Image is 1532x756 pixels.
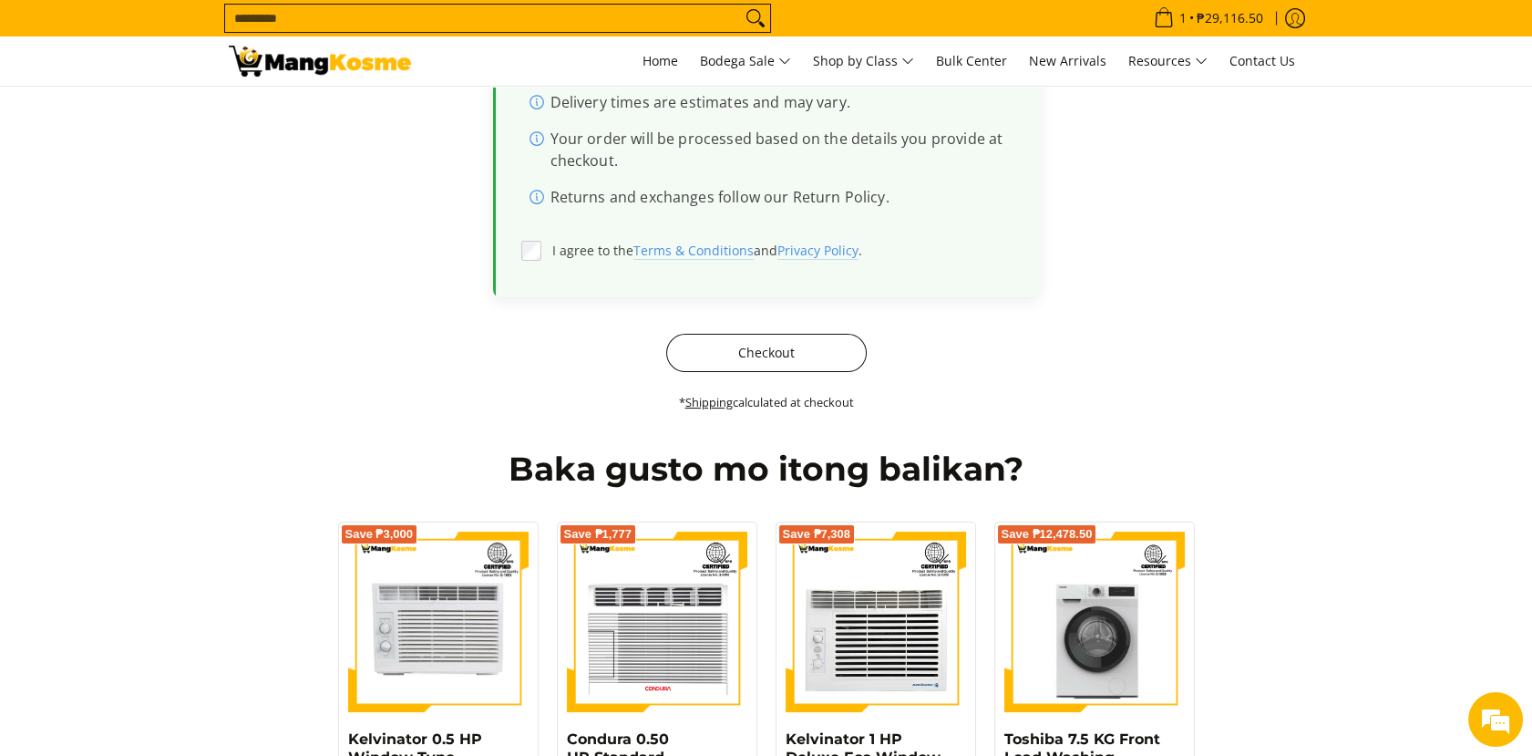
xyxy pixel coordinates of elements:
[567,532,747,712] img: condura-wrac-6s-premium-mang-kosme
[564,529,632,540] span: Save ₱1,777
[685,394,733,410] a: Shipping
[679,394,854,410] small: * calculated at checkout
[345,529,414,540] span: Save ₱3,000
[521,63,1014,215] div: Please review your cart carefully. By clicking "Checkout," you confirm that:
[1177,12,1189,25] span: 1
[521,241,541,261] input: I agree to theTerms & Conditions (opens in new tab)andPrivacy Policy (opens in new tab).
[927,36,1016,86] a: Bulk Center
[1220,36,1304,86] a: Contact Us
[786,532,966,712] img: Kelvinator 1 HP Deluxe Eco Window-Type, Non-Inverter Air Conditioner (Class A)
[429,36,1304,86] nav: Main Menu
[552,241,1014,260] span: I agree to the and .
[1119,36,1217,86] a: Resources
[229,46,411,77] img: Your Shopping Cart | Mang Kosme
[529,128,1014,179] li: Your order will be processed based on the details you provide at checkout.
[813,50,914,73] span: Shop by Class
[633,36,687,86] a: Home
[741,5,770,32] button: Search
[691,36,800,86] a: Bodega Sale
[1148,8,1269,28] span: •
[1029,52,1106,69] span: New Arrivals
[348,532,529,712] img: Kelvinator 0.5 HP Window-Type, Non-Inverter Air Conditioner (Premium)
[1020,36,1116,86] a: New Arrivals
[1229,52,1295,69] span: Contact Us
[529,91,1014,120] li: Delivery times are estimates and may vary.
[804,36,923,86] a: Shop by Class
[666,334,867,372] button: Checkout
[936,52,1007,69] span: Bulk Center
[529,186,1014,215] li: Returns and exchanges follow our Return Policy.
[1194,12,1266,25] span: ₱29,116.50
[229,449,1304,490] h2: Baka gusto mo itong balikan?
[783,529,851,540] span: Save ₱7,308
[777,242,859,260] a: Privacy Policy (opens in new tab)
[493,6,1040,297] div: Order confirmation and disclaimers
[633,242,754,260] a: Terms & Conditions (opens in new tab)
[1128,50,1208,73] span: Resources
[1004,532,1185,712] img: Toshiba 7.5 KG Front Load Washing Machine (Class A)
[700,50,791,73] span: Bodega Sale
[643,52,678,69] span: Home
[1002,529,1093,540] span: Save ₱12,478.50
